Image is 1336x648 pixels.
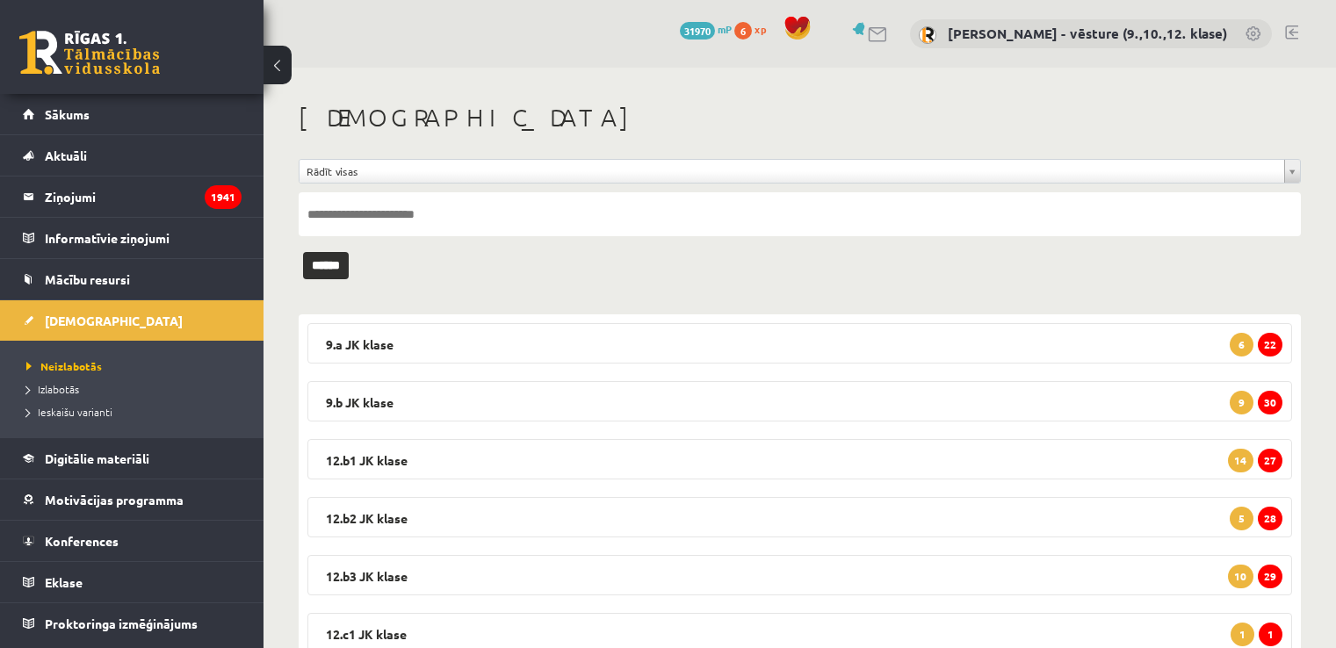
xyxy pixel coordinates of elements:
[45,492,184,508] span: Motivācijas programma
[45,313,183,328] span: [DEMOGRAPHIC_DATA]
[45,450,149,466] span: Digitālie materiāli
[23,438,242,479] a: Digitālie materiāli
[45,574,83,590] span: Eklase
[45,218,242,258] legend: Informatīvie ziņojumi
[26,382,79,396] span: Izlabotās
[1258,507,1282,530] span: 28
[299,103,1301,133] h1: [DEMOGRAPHIC_DATA]
[45,176,242,217] legend: Ziņojumi
[26,359,102,373] span: Neizlabotās
[307,381,1292,421] legend: 9.b JK klase
[1230,333,1253,356] span: 6
[205,185,242,209] i: 1941
[23,176,242,217] a: Ziņojumi1941
[45,106,90,122] span: Sākums
[1228,449,1253,472] span: 14
[680,22,715,40] span: 31970
[734,22,775,36] a: 6 xp
[307,323,1292,364] legend: 9.a JK klase
[1230,507,1253,530] span: 5
[26,358,246,374] a: Neizlabotās
[680,22,732,36] a: 31970 mP
[23,300,242,341] a: [DEMOGRAPHIC_DATA]
[23,562,242,602] a: Eklase
[1231,623,1254,646] span: 1
[45,616,198,631] span: Proktoringa izmēģinājums
[45,148,87,163] span: Aktuāli
[23,94,242,134] a: Sākums
[300,160,1300,183] a: Rādīt visas
[1258,565,1282,588] span: 29
[948,25,1227,42] a: [PERSON_NAME] - vēsture (9.,10.,12. klase)
[1259,623,1282,646] span: 1
[23,603,242,644] a: Proktoringa izmēģinājums
[23,218,242,258] a: Informatīvie ziņojumi
[307,160,1277,183] span: Rādīt visas
[307,555,1292,595] legend: 12.b3 JK klase
[19,31,160,75] a: Rīgas 1. Tālmācības vidusskola
[23,135,242,176] a: Aktuāli
[307,439,1292,479] legend: 12.b1 JK klase
[23,521,242,561] a: Konferences
[1258,391,1282,414] span: 30
[1258,449,1282,472] span: 27
[26,381,246,397] a: Izlabotās
[1230,391,1253,414] span: 9
[755,22,766,36] span: xp
[1258,333,1282,356] span: 22
[23,479,242,520] a: Motivācijas programma
[919,26,936,44] img: Kristīna Kižlo - vēsture (9.,10.,12. klase)
[26,405,112,419] span: Ieskaišu varianti
[1228,565,1253,588] span: 10
[23,259,242,299] a: Mācību resursi
[45,533,119,549] span: Konferences
[307,497,1292,537] legend: 12.b2 JK klase
[734,22,752,40] span: 6
[718,22,732,36] span: mP
[26,404,246,420] a: Ieskaišu varianti
[45,271,130,287] span: Mācību resursi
